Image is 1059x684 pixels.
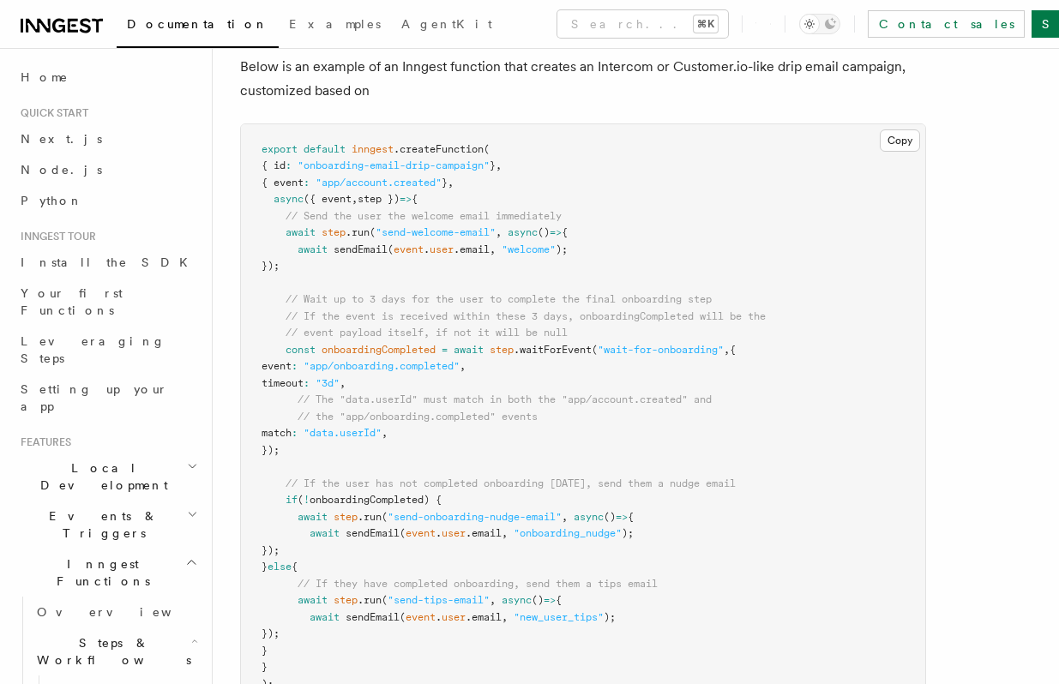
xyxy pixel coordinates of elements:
[304,193,352,205] span: ({ event
[262,661,268,673] span: }
[346,611,400,623] span: sendEmail
[604,611,616,623] span: );
[286,226,316,238] span: await
[394,243,424,255] span: event
[262,260,280,272] span: });
[532,594,544,606] span: ()
[490,243,496,255] span: ,
[514,344,592,356] span: .waitForEvent
[508,226,538,238] span: async
[14,230,96,243] span: Inngest tour
[412,193,418,205] span: {
[14,374,202,422] a: Setting up your app
[382,594,388,606] span: (
[400,193,412,205] span: =>
[262,427,292,439] span: match
[592,344,598,356] span: (
[466,611,502,623] span: .email
[358,511,382,523] span: .run
[14,453,202,501] button: Local Development
[574,511,604,523] span: async
[30,597,202,627] a: Overview
[14,154,202,185] a: Node.js
[298,578,658,590] span: // If they have completed onboarding, send them a tips email
[14,507,187,542] span: Events & Triggers
[436,527,442,539] span: .
[557,10,728,38] button: Search...⌘K
[310,527,340,539] span: await
[21,132,102,146] span: Next.js
[310,611,340,623] span: await
[334,594,358,606] span: step
[37,605,214,619] span: Overview
[406,611,436,623] span: event
[14,501,202,549] button: Events & Triggers
[334,511,358,523] span: step
[262,561,268,573] span: }
[514,611,604,623] span: "new_user_tips"
[286,344,316,356] span: const
[442,611,466,623] span: user
[304,143,346,155] span: default
[496,226,502,238] span: ,
[358,193,400,205] span: step })
[376,226,496,238] span: "send-welcome-email"
[622,527,634,539] span: );
[127,17,268,31] span: Documentation
[268,561,292,573] span: else
[14,278,202,326] a: Your first Functions
[286,327,568,339] span: // event payload itself, if not it will be null
[322,344,436,356] span: onboardingCompleted
[286,159,292,171] span: :
[21,334,165,365] span: Leveraging Steps
[406,527,436,539] span: event
[502,594,532,606] span: async
[430,243,454,255] span: user
[14,123,202,154] a: Next.js
[391,5,502,46] a: AgentKit
[298,159,490,171] span: "onboarding-email-drip-campaign"
[598,344,724,356] span: "wait-for-onboarding"
[442,177,448,189] span: }
[286,293,712,305] span: // Wait up to 3 days for the user to complete the final onboarding step
[21,255,198,269] span: Install the SDK
[868,10,1025,38] a: Contact sales
[556,594,562,606] span: {
[14,435,71,449] span: Features
[502,611,508,623] span: ,
[496,159,502,171] span: ,
[556,243,568,255] span: );
[436,611,442,623] span: .
[388,594,490,606] span: "send-tips-email"
[21,194,83,207] span: Python
[490,159,496,171] span: }
[286,477,736,489] span: // If the user has not completed onboarding [DATE], send them a nudge email
[262,143,298,155] span: export
[292,360,298,372] span: :
[21,286,123,317] span: Your first Functions
[292,561,298,573] span: {
[484,143,490,155] span: (
[262,360,292,372] span: event
[262,377,304,389] span: timeout
[400,611,406,623] span: (
[304,377,310,389] span: :
[289,17,381,31] span: Examples
[286,310,766,322] span: // If the event is received within these 3 days, onboardingCompleted will be the
[346,527,400,539] span: sendEmail
[14,247,202,278] a: Install the SDK
[442,344,448,356] span: =
[880,129,920,152] button: Copy
[292,427,298,439] span: :
[316,177,442,189] span: "app/account.created"
[358,594,382,606] span: .run
[388,511,562,523] span: "send-onboarding-nudge-email"
[316,377,340,389] span: "3d"
[490,344,514,356] span: step
[310,494,442,506] span: onboardingCompleted) {
[502,527,508,539] span: ,
[298,393,712,405] span: // The "data.userId" must match in both the "app/account.created" and
[240,55,926,103] p: Below is an example of an Inngest function that creates an Intercom or Customer.io-like drip emai...
[21,69,69,86] span: Home
[454,243,490,255] span: .email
